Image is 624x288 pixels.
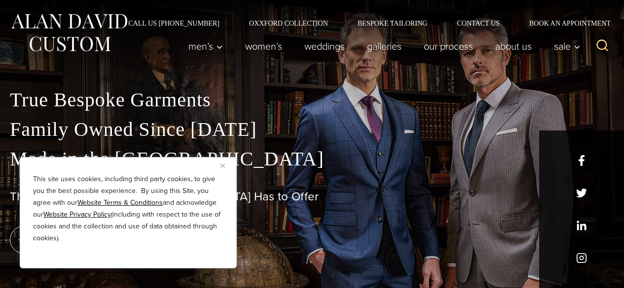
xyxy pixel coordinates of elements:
[294,36,356,56] a: weddings
[33,173,223,244] p: This site uses cookies, including third party cookies, to give you the best possible experience. ...
[514,20,614,27] a: Book an Appointment
[356,36,413,56] a: Galleries
[484,36,543,56] a: About Us
[188,41,223,51] span: Men’s
[234,20,343,27] a: Oxxford Collection
[10,85,614,174] p: True Bespoke Garments Family Owned Since [DATE] Made in the [GEOGRAPHIC_DATA]
[43,209,111,220] a: Website Privacy Policy
[413,36,484,56] a: Our Process
[343,20,442,27] a: Bespoke Tailoring
[10,11,128,55] img: Alan David Custom
[554,41,581,51] span: Sale
[10,226,148,254] a: book an appointment
[234,36,294,56] a: Women’s
[220,163,225,168] img: Close
[220,160,232,171] button: Close
[442,20,514,27] a: Contact Us
[178,36,586,56] nav: Primary Navigation
[113,20,234,27] a: Call Us [PHONE_NUMBER]
[590,34,614,58] button: View Search Form
[77,197,163,208] a: Website Terms & Conditions
[113,20,614,27] nav: Secondary Navigation
[10,190,614,204] h1: The Best Custom Suits [GEOGRAPHIC_DATA] Has to Offer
